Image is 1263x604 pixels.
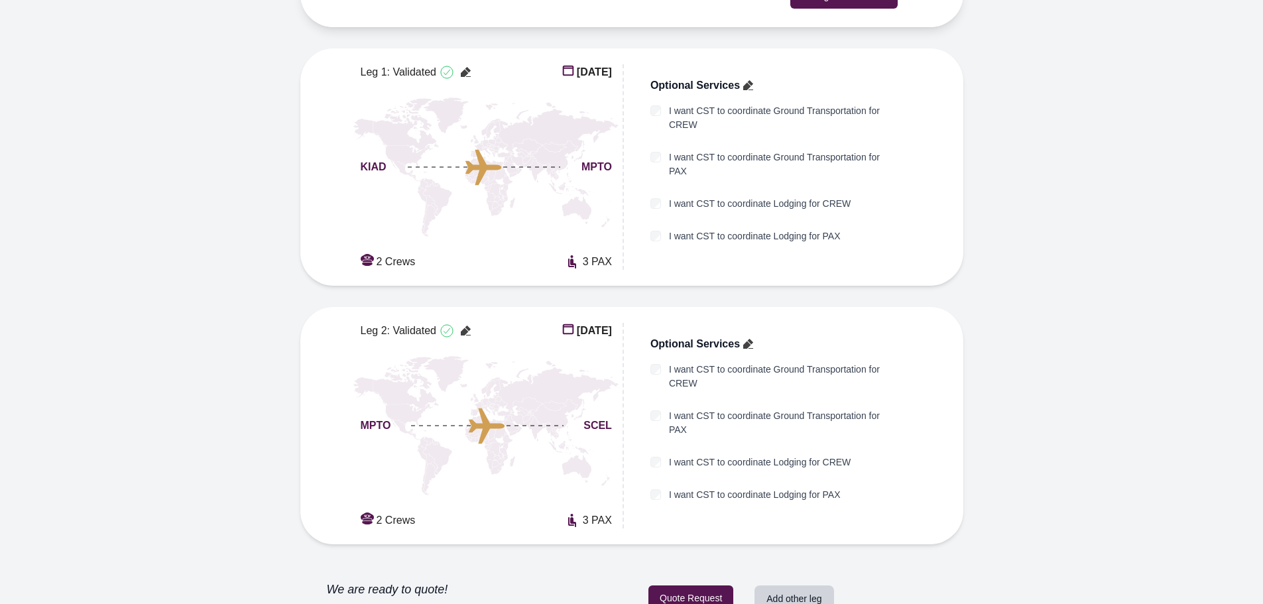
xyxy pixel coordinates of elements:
label: I want CST to coordinate Lodging for PAX [669,229,841,243]
span: 3 PAX [583,254,612,270]
label: I want CST to coordinate Ground Transportation for PAX [669,151,900,178]
span: Leg 2: Validated [361,323,436,339]
span: [DATE] [577,323,612,339]
span: Optional Services [650,78,740,93]
label: I want CST to coordinate Lodging for CREW [669,455,851,469]
h3: We are ready to quote! [327,581,448,597]
span: Leg 1: Validated [361,64,436,80]
span: 2 Crews [377,254,416,270]
span: 3 PAX [583,513,612,528]
label: I want CST to coordinate Lodging for PAX [669,488,841,502]
span: MPTO [361,418,391,434]
span: [DATE] [577,64,612,80]
label: I want CST to coordinate Ground Transportation for CREW [669,104,900,132]
span: Optional Services [650,336,740,352]
label: I want CST to coordinate Ground Transportation for CREW [669,363,900,391]
span: 2 Crews [377,513,416,528]
span: SCEL [583,418,612,434]
span: MPTO [581,159,612,175]
label: I want CST to coordinate Ground Transportation for PAX [669,409,900,437]
span: KIAD [361,159,387,175]
label: I want CST to coordinate Lodging for CREW [669,197,851,211]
